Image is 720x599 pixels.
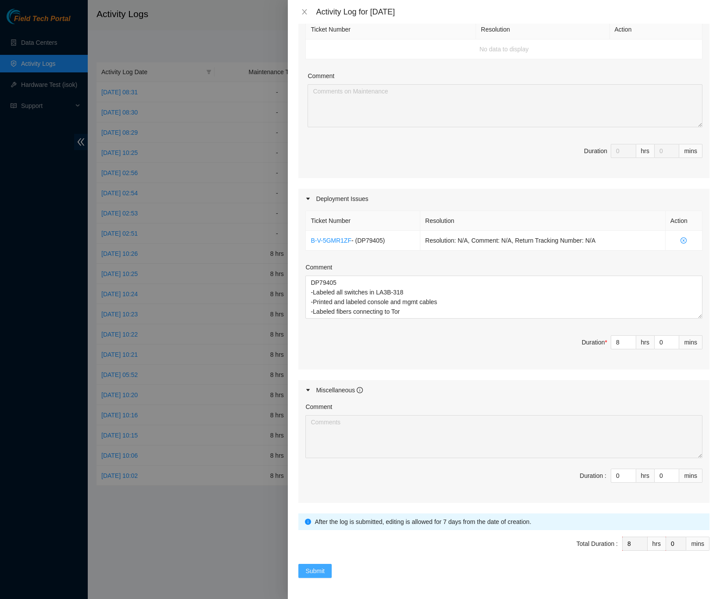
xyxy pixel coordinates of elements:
[298,564,332,578] button: Submit
[351,237,385,244] span: - ( DP79405 )
[298,8,311,16] button: Close
[679,469,702,483] div: mins
[679,144,702,158] div: mins
[301,8,308,15] span: close
[298,380,709,400] div: Miscellaneous info-circle
[357,387,363,393] span: info-circle
[648,537,666,551] div: hrs
[305,415,702,458] textarea: Comment
[476,20,609,39] th: Resolution
[305,262,332,272] label: Comment
[666,211,702,231] th: Action
[636,335,655,349] div: hrs
[306,39,702,59] td: No data to display
[308,71,334,81] label: Comment
[316,7,709,17] div: Activity Log for [DATE]
[305,387,311,393] span: caret-right
[584,146,607,156] div: Duration
[305,519,311,525] span: info-circle
[305,276,702,319] textarea: Comment
[315,517,703,527] div: After the log is submitted, editing is allowed for 7 days from the date of creation.
[305,566,325,576] span: Submit
[306,211,420,231] th: Ticket Number
[580,471,606,481] div: Duration :
[420,231,666,251] td: Resolution: N/A, Comment: N/A, Return Tracking Number: N/A
[679,335,702,349] div: mins
[311,237,351,244] a: B-V-5GMR1ZF
[686,537,709,551] div: mins
[306,20,476,39] th: Ticket Number
[636,144,655,158] div: hrs
[610,20,702,39] th: Action
[305,196,311,201] span: caret-right
[420,211,666,231] th: Resolution
[316,385,363,395] div: Miscellaneous
[670,237,697,244] span: close-circle
[577,539,618,549] div: Total Duration :
[308,84,702,127] textarea: Comment
[582,337,607,347] div: Duration
[636,469,655,483] div: hrs
[298,189,709,209] div: Deployment Issues
[305,402,332,412] label: Comment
